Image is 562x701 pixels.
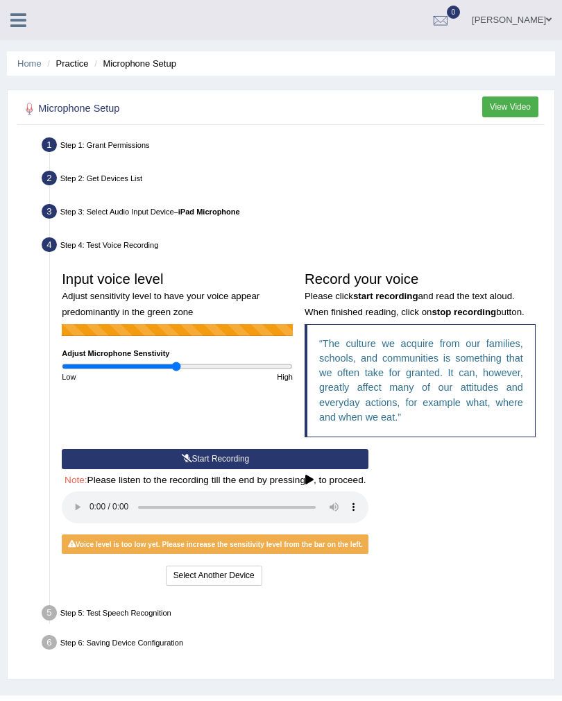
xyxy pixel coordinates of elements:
[44,57,88,70] li: Practice
[174,208,240,216] span: –
[37,201,550,226] div: Step 3: Select Audio Input Device
[62,449,368,469] button: Start Recording
[432,307,496,317] b: stop recording
[166,566,262,586] button: Select Another Device
[17,58,42,69] a: Home
[305,291,525,316] small: Please click and read the text aloud. When finished reading, click on button.
[62,348,169,359] label: Adjust Microphone Senstivity
[37,234,550,260] div: Step 4: Test Voice Recording
[21,100,343,118] h2: Microphone Setup
[62,534,368,554] div: Voice level is too low yet. Please increase the sensitivity level from the bar on the left.
[37,632,550,657] div: Step 6: Saving Device Configuration
[447,6,461,19] span: 0
[62,291,259,316] small: Adjust sensitivity level to have your voice appear predominantly in the green zone
[319,338,523,423] q: The culture we acquire from our families, schools, and communities is something that we often tak...
[65,475,87,485] span: Note:
[56,371,178,382] div: Low
[37,167,550,193] div: Step 2: Get Devices List
[353,291,418,301] b: start recording
[37,134,550,160] div: Step 1: Grant Permissions
[178,371,299,382] div: High
[37,602,550,627] div: Step 5: Test Speech Recognition
[482,96,538,117] button: View Video
[62,271,293,318] h3: Input voice level
[91,57,176,70] li: Microphone Setup
[305,271,536,318] h3: Record your voice
[62,475,368,486] h4: Please listen to the recording till the end by pressing , to proceed.
[178,208,240,216] b: iPad Microphone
